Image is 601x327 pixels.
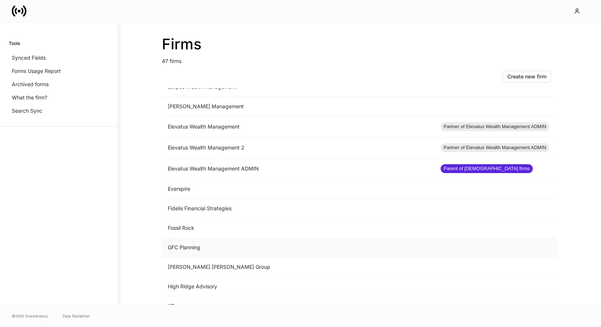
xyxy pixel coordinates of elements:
td: High Ridge Advisory [162,277,435,296]
a: What the firm? [9,91,109,104]
span: © 2025 OneAdvisory [12,313,48,319]
a: Archived forms [9,78,109,91]
p: What the firm? [12,94,47,101]
p: Archived forms [12,81,49,88]
p: Forms Usage Report [12,67,61,75]
h2: Firms [162,35,557,53]
a: Forms Usage Report [9,64,109,78]
a: Synced Fields [9,51,109,64]
p: Synced Fields [12,54,46,61]
td: Everspire [162,179,435,199]
span: Parent of [DEMOGRAPHIC_DATA] firms [441,165,533,172]
p: 47 firms [162,53,557,65]
a: Data Disclaimer [63,313,90,319]
td: Elevatus Wealth Management [162,116,435,137]
span: Partner of Elevatus Wealth Management ADMIN [441,144,549,151]
td: Fidelis Financial Strategies [162,199,435,218]
p: Search Sync [12,107,42,115]
td: [PERSON_NAME] [PERSON_NAME] Group [162,257,435,277]
span: Partner of Elevatus Wealth Management ADMIN [441,123,549,130]
a: Search Sync [9,104,109,117]
td: Elevatus Wealth Management 2 [162,137,435,158]
td: Elevatus Wealth Management ADMIN [162,158,435,179]
button: Create new firm [503,71,551,82]
div: Create new firm [507,74,546,79]
td: [PERSON_NAME] Management [162,97,435,116]
td: Fossil Rock [162,218,435,238]
td: KD [162,296,435,316]
h6: Tools [9,40,20,47]
td: GFC Planning [162,238,435,257]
